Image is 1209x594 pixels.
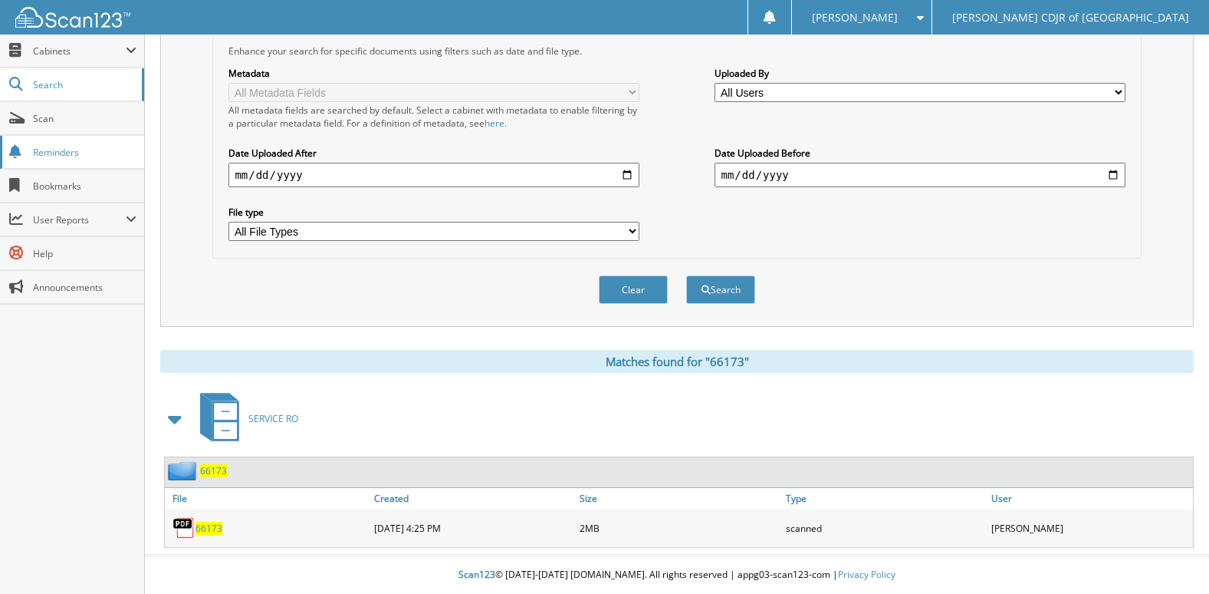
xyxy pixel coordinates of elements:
[952,13,1189,22] span: [PERSON_NAME] CDJR of [GEOGRAPHIC_DATA]
[485,117,504,130] a: here
[228,163,639,187] input: start
[715,67,1125,80] label: Uploaded By
[228,206,639,219] label: File type
[987,513,1193,543] div: [PERSON_NAME]
[33,180,136,193] span: Bookmarks
[228,67,639,80] label: Metadata
[1132,520,1209,594] iframe: Chat Widget
[715,163,1125,187] input: end
[221,45,1132,58] div: Enhance your search for specific documents using filters such as date and file type.
[370,488,576,509] a: Created
[576,488,781,509] a: Size
[33,213,126,226] span: User Reports
[812,13,898,22] span: [PERSON_NAME]
[228,147,639,160] label: Date Uploaded After
[599,276,668,304] button: Clear
[248,412,298,425] span: SERVICE RO
[458,568,495,581] span: Scan123
[987,488,1193,509] a: User
[33,247,136,260] span: Help
[165,488,370,509] a: File
[228,104,639,130] div: All metadata fields are searched by default. Select a cabinet with metadata to enable filtering b...
[168,461,200,480] img: folder2.png
[576,513,781,543] div: 2MB
[838,568,895,581] a: Privacy Policy
[160,350,1194,373] div: Matches found for "66173"
[33,78,134,91] span: Search
[33,112,136,125] span: Scan
[370,513,576,543] div: [DATE] 4:25 PM
[172,516,195,540] img: PDF.png
[33,281,136,294] span: Announcements
[782,488,987,509] a: Type
[195,522,222,535] a: 66173
[15,7,130,28] img: scan123-logo-white.svg
[145,556,1209,594] div: © [DATE]-[DATE] [DOMAIN_NAME]. All rights reserved | appg03-scan123-com |
[686,276,755,304] button: Search
[782,513,987,543] div: scanned
[191,388,298,449] a: SERVICE RO
[715,147,1125,160] label: Date Uploaded Before
[200,464,227,477] a: 66173
[33,146,136,159] span: Reminders
[33,45,126,58] span: Cabinets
